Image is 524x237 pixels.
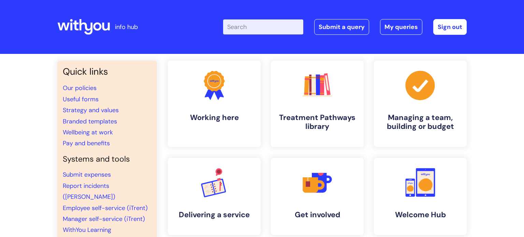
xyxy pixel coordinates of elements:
a: Submit expenses [63,171,111,179]
a: Get involved [271,158,364,235]
a: Strategy and values [63,106,119,114]
a: Useful forms [63,95,99,103]
a: Employee self-service (iTrent) [63,204,148,212]
div: | - [223,19,467,35]
a: Submit a query [314,19,369,35]
a: My queries [380,19,422,35]
a: WithYou Learning [63,226,111,234]
input: Search [223,19,303,34]
h4: Welcome Hub [379,210,461,219]
h4: Systems and tools [63,154,151,164]
a: Report incidents ([PERSON_NAME]) [63,182,115,201]
a: Delivering a service [168,158,261,235]
h3: Quick links [63,66,151,77]
a: Branded templates [63,117,117,125]
a: Treatment Pathways library [271,61,364,147]
a: Managing a team, building or budget [374,61,467,147]
a: Pay and benefits [63,139,110,147]
a: Manager self-service (iTrent) [63,215,145,223]
a: Wellbeing at work [63,128,113,136]
a: Our policies [63,84,97,92]
a: Welcome Hub [374,158,467,235]
h4: Working here [173,113,255,122]
a: Sign out [433,19,467,35]
h4: Treatment Pathways library [276,113,358,131]
p: info hub [115,21,138,32]
h4: Delivering a service [173,210,255,219]
a: Working here [168,61,261,147]
h4: Get involved [276,210,358,219]
h4: Managing a team, building or budget [379,113,461,131]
